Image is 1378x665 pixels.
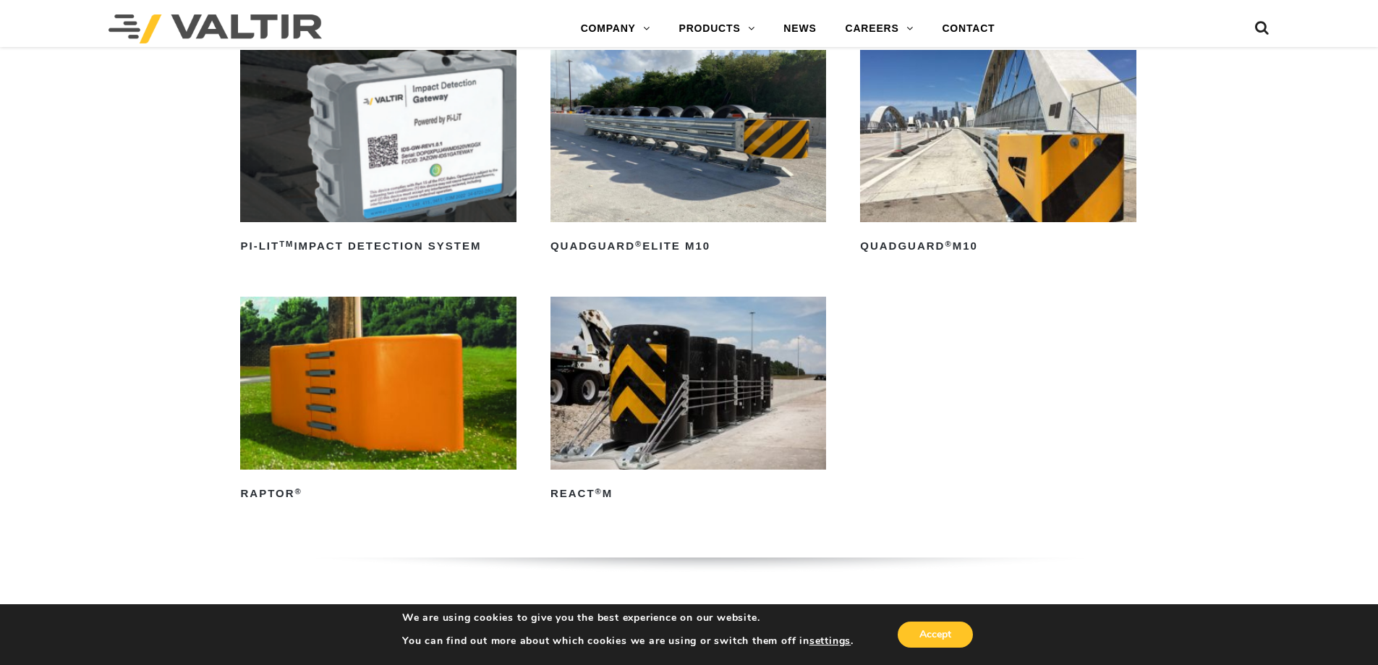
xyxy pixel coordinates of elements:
[831,14,928,43] a: CAREERS
[240,50,516,258] a: PI-LITTMImpact Detection System
[109,14,322,43] img: Valtir
[595,487,603,496] sup: ®
[240,297,516,505] a: RAPTOR®
[240,483,516,506] h2: RAPTOR
[550,297,826,505] a: REACT®M
[860,235,1136,258] h2: QuadGuard M10
[635,240,642,248] sup: ®
[402,635,854,648] p: You can find out more about which cookies we are using or switch them off in .
[550,50,826,258] a: QuadGuard®Elite M10
[898,622,973,648] button: Accept
[665,14,770,43] a: PRODUCTS
[402,611,854,624] p: We are using cookies to give you the best experience on our website.
[240,235,516,258] h2: PI-LIT Impact Detection System
[945,240,952,248] sup: ®
[809,635,851,648] button: settings
[279,240,294,248] sup: TM
[769,14,830,43] a: NEWS
[295,487,302,496] sup: ®
[860,50,1136,258] a: QuadGuard®M10
[927,14,1009,43] a: CONTACT
[550,235,826,258] h2: QuadGuard Elite M10
[550,483,826,506] h2: REACT M
[566,14,665,43] a: COMPANY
